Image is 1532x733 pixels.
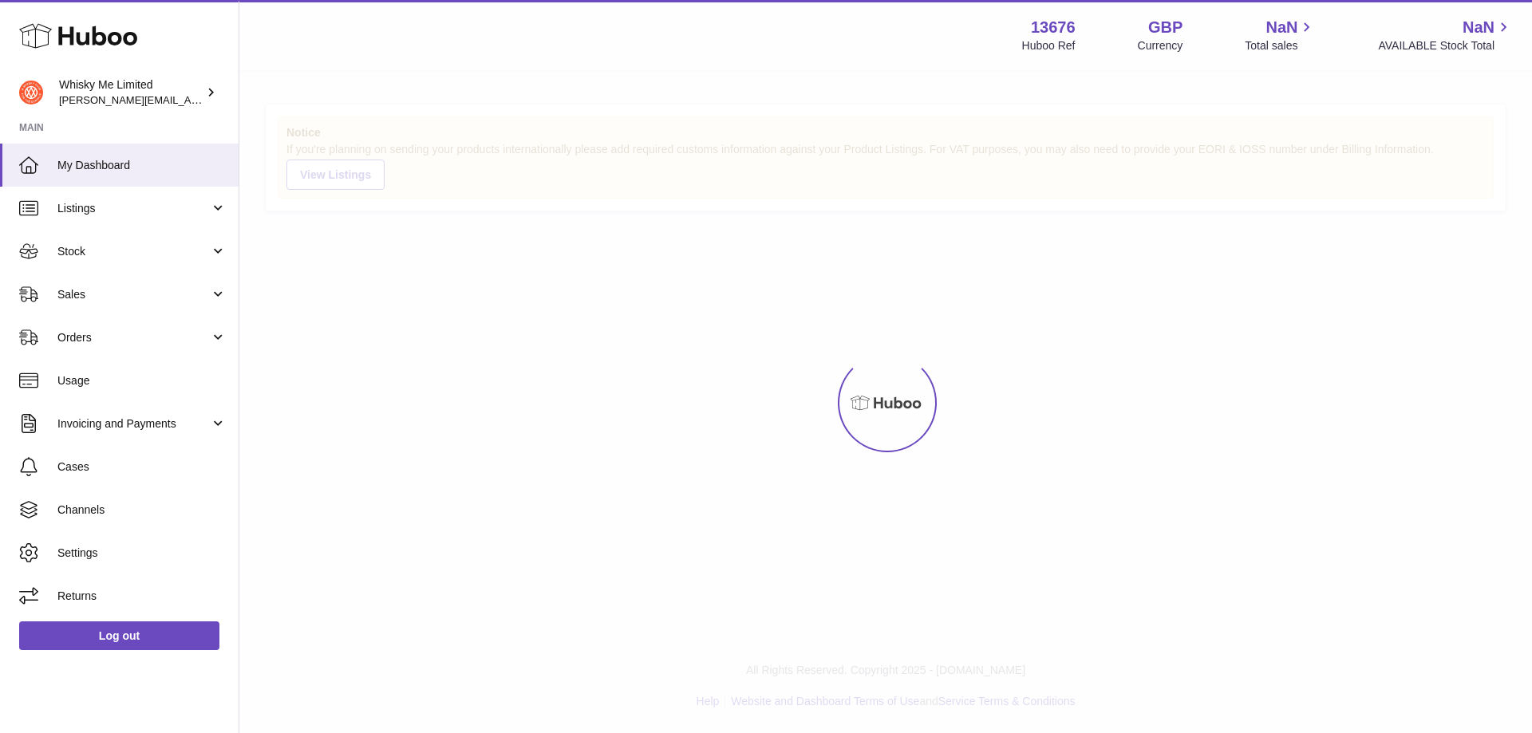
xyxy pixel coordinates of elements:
div: Currency [1138,38,1183,53]
span: My Dashboard [57,158,227,173]
span: Returns [57,589,227,604]
div: Whisky Me Limited [59,77,203,108]
span: AVAILABLE Stock Total [1378,38,1513,53]
span: Invoicing and Payments [57,416,210,432]
span: Stock [57,244,210,259]
a: Log out [19,621,219,650]
span: Usage [57,373,227,388]
span: Cases [57,459,227,475]
span: Total sales [1245,38,1316,53]
strong: 13676 [1031,17,1076,38]
span: NaN [1265,17,1297,38]
a: NaN Total sales [1245,17,1316,53]
span: Orders [57,330,210,345]
img: frances@whiskyshop.com [19,81,43,104]
span: Sales [57,287,210,302]
span: Channels [57,502,227,518]
span: [PERSON_NAME][EMAIL_ADDRESS][DOMAIN_NAME] [59,93,320,106]
span: Listings [57,201,210,216]
a: NaN AVAILABLE Stock Total [1378,17,1513,53]
strong: GBP [1148,17,1183,38]
div: Huboo Ref [1022,38,1076,53]
span: NaN [1463,17,1494,38]
span: Settings [57,546,227,561]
